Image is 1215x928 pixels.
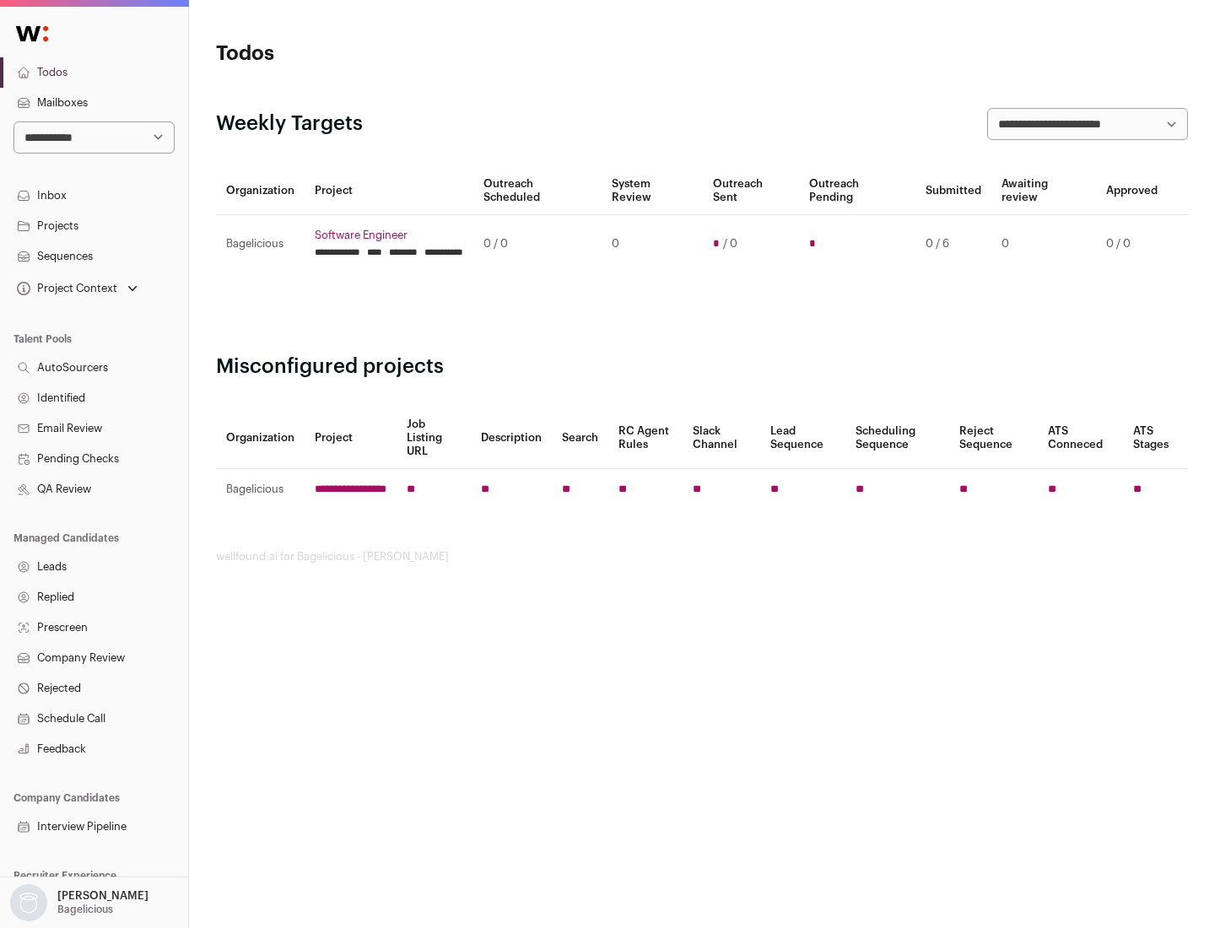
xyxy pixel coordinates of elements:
[608,407,682,469] th: RC Agent Rules
[845,407,949,469] th: Scheduling Sequence
[949,407,1039,469] th: Reject Sequence
[602,167,702,215] th: System Review
[1038,407,1122,469] th: ATS Conneced
[473,215,602,273] td: 0 / 0
[315,229,463,242] a: Software Engineer
[1096,167,1168,215] th: Approved
[216,353,1188,380] h2: Misconfigured projects
[13,282,117,295] div: Project Context
[760,407,845,469] th: Lead Sequence
[57,903,113,916] p: Bagelicious
[305,407,397,469] th: Project
[7,17,57,51] img: Wellfound
[305,167,473,215] th: Project
[703,167,800,215] th: Outreach Sent
[7,884,152,921] button: Open dropdown
[397,407,471,469] th: Job Listing URL
[216,167,305,215] th: Organization
[799,167,915,215] th: Outreach Pending
[216,215,305,273] td: Bagelicious
[216,111,363,138] h2: Weekly Targets
[471,407,552,469] th: Description
[602,215,702,273] td: 0
[1123,407,1188,469] th: ATS Stages
[10,884,47,921] img: nopic.png
[216,40,540,67] h1: Todos
[216,407,305,469] th: Organization
[723,237,737,251] span: / 0
[473,167,602,215] th: Outreach Scheduled
[915,167,991,215] th: Submitted
[216,550,1188,564] footer: wellfound:ai for Bagelicious - [PERSON_NAME]
[683,407,760,469] th: Slack Channel
[991,167,1096,215] th: Awaiting review
[552,407,608,469] th: Search
[57,889,148,903] p: [PERSON_NAME]
[915,215,991,273] td: 0 / 6
[216,469,305,510] td: Bagelicious
[991,215,1096,273] td: 0
[1096,215,1168,273] td: 0 / 0
[13,277,141,300] button: Open dropdown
